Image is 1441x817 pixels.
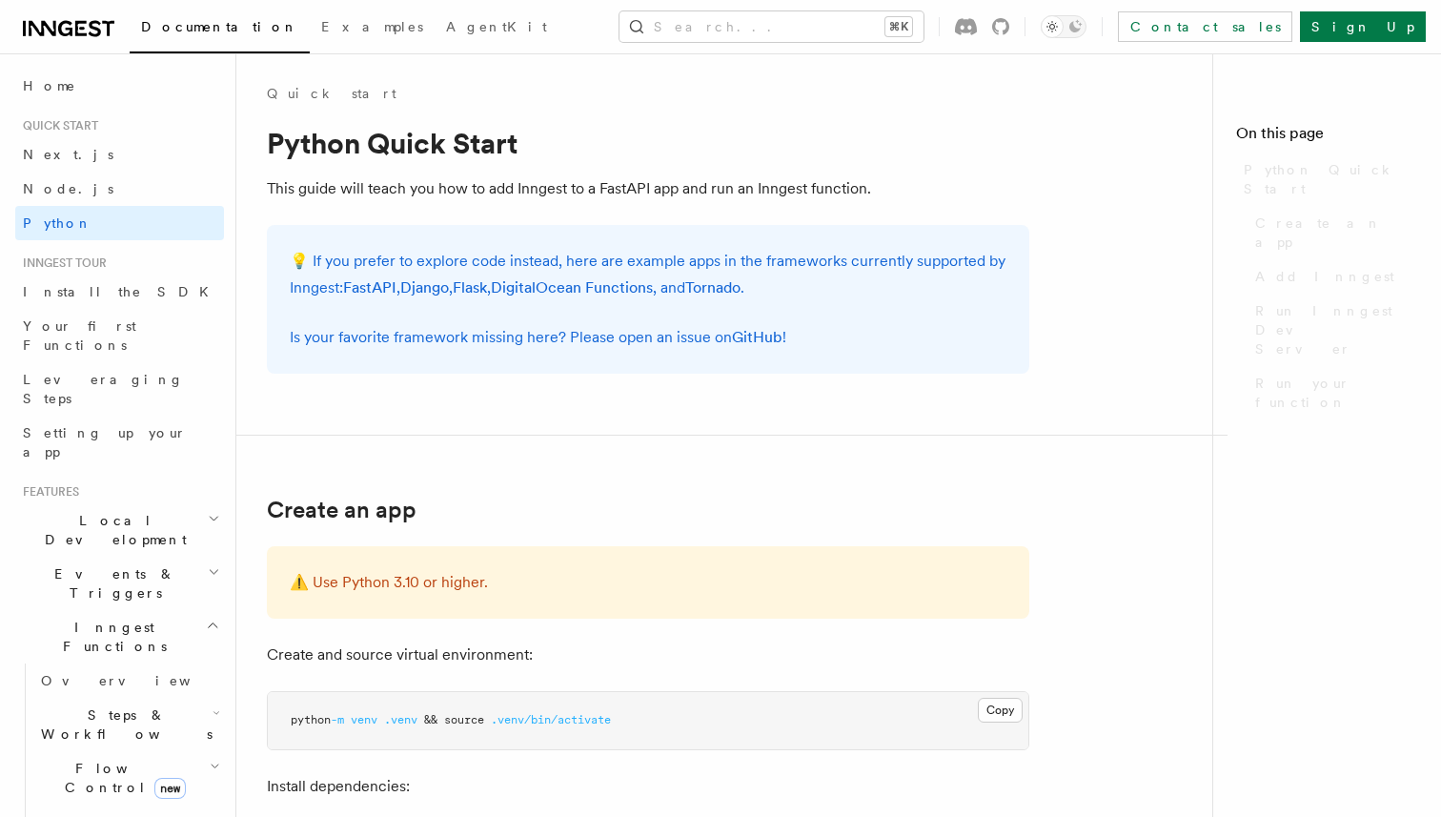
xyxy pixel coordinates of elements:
a: Create an app [267,497,416,523]
a: Home [15,69,224,103]
span: Quick start [15,118,98,133]
a: Your first Functions [15,309,224,362]
span: && [424,713,437,726]
a: GitHub [732,328,782,346]
span: -m [331,713,344,726]
p: Create and source virtual environment: [267,642,1029,668]
span: Run your function [1255,374,1418,412]
a: Leveraging Steps [15,362,224,416]
button: Events & Triggers [15,557,224,610]
span: Add Inngest [1255,267,1394,286]
span: new [154,778,186,799]
p: Is your favorite framework missing here? Please open an issue on ! [290,324,1006,351]
span: Inngest Functions [15,618,206,656]
a: Add Inngest [1248,259,1418,294]
a: Contact sales [1118,11,1292,42]
span: Run Inngest Dev Server [1255,301,1418,358]
p: Install dependencies: [267,773,1029,800]
button: Local Development [15,503,224,557]
span: source [444,713,484,726]
button: Flow Controlnew [33,751,224,805]
span: Install the SDK [23,284,220,299]
a: Create an app [1248,206,1418,259]
button: Search...⌘K [619,11,923,42]
a: Flask [453,278,487,296]
span: AgentKit [446,19,547,34]
span: Local Development [15,511,208,549]
a: Run Inngest Dev Server [1248,294,1418,366]
span: Setting up your app [23,425,187,460]
span: Documentation [141,19,298,34]
span: venv [351,713,377,726]
a: Quick start [267,84,396,103]
a: Next.js [15,137,224,172]
span: .venv [384,713,417,726]
a: Examples [310,6,435,51]
p: ⚠️ Use Python 3.10 or higher. [290,569,1006,596]
span: Steps & Workflows [33,705,213,744]
span: Home [23,76,76,95]
span: Node.js [23,181,113,196]
span: Leveraging Steps [23,372,184,406]
a: Run your function [1248,366,1418,419]
a: FastAPI [343,278,396,296]
span: Flow Control [33,759,210,797]
a: Sign Up [1300,11,1426,42]
a: Tornado [685,278,741,296]
span: Your first Functions [23,318,136,353]
p: 💡 If you prefer to explore code instead, here are example apps in the frameworks currently suppor... [290,248,1006,301]
a: Overview [33,664,224,698]
span: Python Quick Start [1244,160,1418,198]
button: Toggle dark mode [1041,15,1086,38]
h4: On this page [1236,122,1418,153]
a: Setting up your app [15,416,224,469]
button: Copy [978,698,1023,723]
span: python [291,713,331,726]
button: Steps & Workflows [33,698,224,751]
span: Overview [41,673,237,688]
span: Inngest tour [15,255,107,271]
a: AgentKit [435,6,558,51]
a: Django [400,278,449,296]
span: Examples [321,19,423,34]
span: Events & Triggers [15,564,208,603]
h1: Python Quick Start [267,126,1029,160]
a: Install the SDK [15,275,224,309]
span: Next.js [23,147,113,162]
kbd: ⌘K [885,17,912,36]
a: Python Quick Start [1236,153,1418,206]
button: Inngest Functions [15,610,224,664]
span: Features [15,484,79,500]
span: Create an app [1255,214,1418,252]
a: Documentation [130,6,310,53]
a: DigitalOcean Functions [491,278,653,296]
p: This guide will teach you how to add Inngest to a FastAPI app and run an Inngest function. [267,175,1029,202]
span: Python [23,215,92,231]
span: .venv/bin/activate [491,713,611,726]
a: Python [15,206,224,240]
a: Node.js [15,172,224,206]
